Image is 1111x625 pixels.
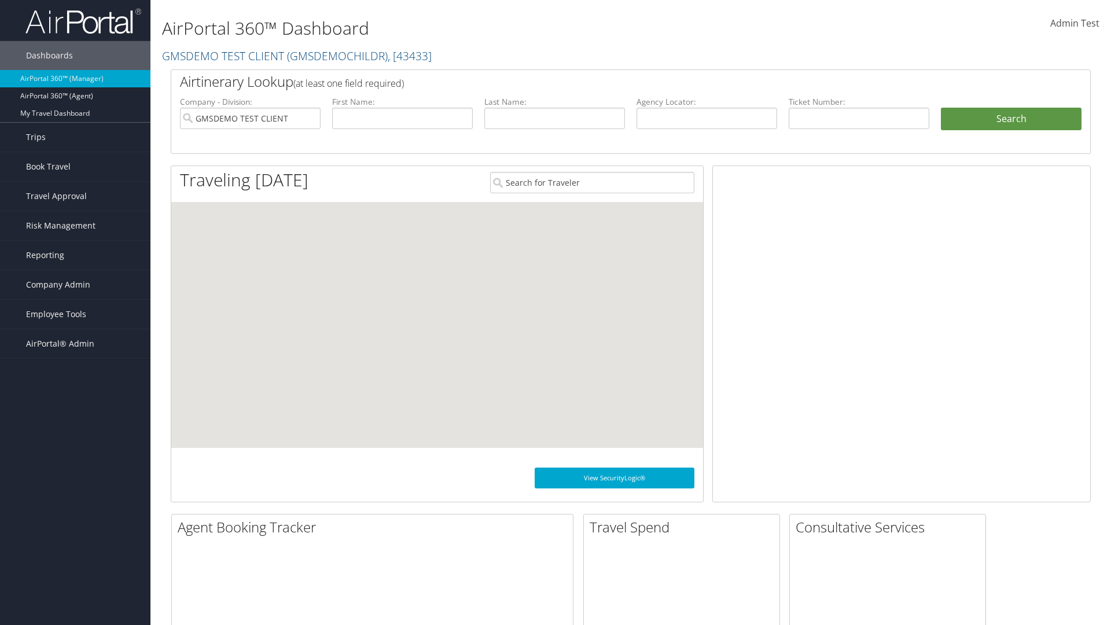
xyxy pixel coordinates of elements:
[26,270,90,299] span: Company Admin
[388,48,432,64] span: , [ 43433 ]
[26,182,87,211] span: Travel Approval
[180,168,308,192] h1: Traveling [DATE]
[796,517,985,537] h2: Consultative Services
[332,96,473,108] label: First Name:
[789,96,929,108] label: Ticket Number:
[25,8,141,35] img: airportal-logo.png
[484,96,625,108] label: Last Name:
[535,468,694,488] a: View SecurityLogic®
[162,48,432,64] a: GMSDEMO TEST CLIENT
[637,96,777,108] label: Agency Locator:
[293,77,404,90] span: (at least one field required)
[1050,6,1099,42] a: Admin Test
[26,152,71,181] span: Book Travel
[26,123,46,152] span: Trips
[162,16,787,41] h1: AirPortal 360™ Dashboard
[287,48,388,64] span: ( GMSDEMOCHILDR )
[180,96,321,108] label: Company - Division:
[178,517,573,537] h2: Agent Booking Tracker
[26,329,94,358] span: AirPortal® Admin
[26,241,64,270] span: Reporting
[180,72,1005,91] h2: Airtinerary Lookup
[590,517,779,537] h2: Travel Spend
[1050,17,1099,30] span: Admin Test
[26,41,73,70] span: Dashboards
[26,211,95,240] span: Risk Management
[941,108,1081,131] button: Search
[490,172,694,193] input: Search for Traveler
[26,300,86,329] span: Employee Tools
